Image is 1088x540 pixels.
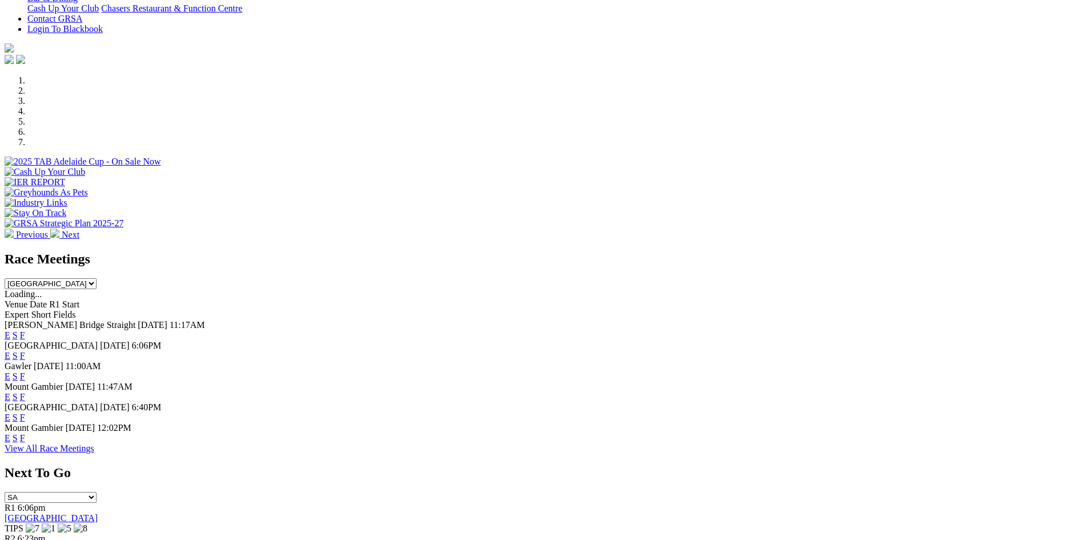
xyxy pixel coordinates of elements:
[27,24,103,34] a: Login To Blackbook
[13,330,18,340] a: S
[5,443,94,453] a: View All Race Meetings
[5,392,10,402] a: E
[5,351,10,361] a: E
[66,382,95,391] span: [DATE]
[5,382,63,391] span: Mount Gambier
[16,55,25,64] img: twitter.svg
[97,423,131,433] span: 12:02PM
[13,413,18,422] a: S
[5,423,63,433] span: Mount Gambier
[138,320,167,330] span: [DATE]
[100,341,130,350] span: [DATE]
[5,229,14,238] img: chevron-left-pager-white.svg
[5,251,1083,267] h2: Race Meetings
[62,230,79,239] span: Next
[5,310,29,319] span: Expert
[5,157,161,167] img: 2025 TAB Adelaide Cup - On Sale Now
[5,167,85,177] img: Cash Up Your Club
[66,423,95,433] span: [DATE]
[5,503,15,513] span: R1
[5,299,27,309] span: Venue
[27,3,99,13] a: Cash Up Your Club
[31,310,51,319] span: Short
[18,503,46,513] span: 6:06pm
[5,465,1083,481] h2: Next To Go
[5,198,67,208] img: Industry Links
[53,310,75,319] span: Fields
[5,433,10,443] a: E
[16,230,48,239] span: Previous
[50,230,79,239] a: Next
[13,371,18,381] a: S
[5,208,66,218] img: Stay On Track
[74,523,87,534] img: 8
[58,523,71,534] img: 5
[30,299,47,309] span: Date
[20,392,25,402] a: F
[5,55,14,64] img: facebook.svg
[5,187,88,198] img: Greyhounds As Pets
[5,289,42,299] span: Loading...
[5,177,65,187] img: IER REPORT
[5,413,10,422] a: E
[5,523,23,533] span: TIPS
[101,3,242,13] a: Chasers Restaurant & Function Centre
[20,433,25,443] a: F
[97,382,133,391] span: 11:47AM
[49,299,79,309] span: R1 Start
[13,392,18,402] a: S
[20,351,25,361] a: F
[20,413,25,422] a: F
[100,402,130,412] span: [DATE]
[5,230,50,239] a: Previous
[170,320,205,330] span: 11:17AM
[13,433,18,443] a: S
[42,523,55,534] img: 1
[13,351,18,361] a: S
[132,341,162,350] span: 6:06PM
[5,218,123,229] img: GRSA Strategic Plan 2025-27
[26,523,39,534] img: 7
[66,361,101,371] span: 11:00AM
[50,229,59,238] img: chevron-right-pager-white.svg
[5,43,14,53] img: logo-grsa-white.png
[5,513,98,523] a: [GEOGRAPHIC_DATA]
[27,14,82,23] a: Contact GRSA
[5,361,31,371] span: Gawler
[5,320,135,330] span: [PERSON_NAME] Bridge Straight
[5,341,98,350] span: [GEOGRAPHIC_DATA]
[27,3,1083,14] div: Bar & Dining
[20,371,25,381] a: F
[34,361,63,371] span: [DATE]
[132,402,162,412] span: 6:40PM
[5,402,98,412] span: [GEOGRAPHIC_DATA]
[5,371,10,381] a: E
[20,330,25,340] a: F
[5,330,10,340] a: E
